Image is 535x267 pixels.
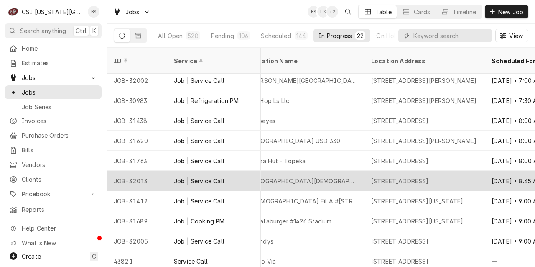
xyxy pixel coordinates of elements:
span: Jobs [22,73,85,82]
div: Taco Via [251,257,276,266]
div: 144 [296,31,306,40]
div: Job | Service Call [174,116,224,125]
span: Help Center [22,224,97,233]
span: Create [22,253,41,260]
a: Go to What's New [5,236,102,250]
div: Job | Service Call [174,76,224,85]
div: Timeline [453,8,476,16]
span: K [92,26,96,35]
div: CSI Kansas City's Avatar [8,6,19,18]
div: CSI [US_STATE][GEOGRAPHIC_DATA] [22,8,83,16]
div: Job | Service Call [174,136,224,145]
div: [STREET_ADDRESS] [371,257,429,266]
div: JOB-31438 [107,110,167,131]
span: Clients [22,175,97,184]
div: + 2 [326,6,338,18]
div: Location Address [371,56,476,65]
div: Job | Service Call [174,237,224,246]
div: Service [174,56,252,65]
div: LS [317,6,329,18]
a: Go to Jobs [5,71,102,85]
div: Job | Refrigeration PM [174,96,239,105]
span: View [507,31,525,40]
div: BS [88,6,99,18]
div: JOB-31412 [107,191,167,211]
span: Jobs [22,88,97,97]
a: Go to Pricebook [5,187,102,201]
a: Reports [5,203,102,216]
div: JOB-31689 [107,211,167,231]
div: BS [308,6,319,18]
div: 22 [357,31,364,40]
div: [STREET_ADDRESS][US_STATE] [371,217,463,226]
span: Job Series [22,103,97,111]
div: Pending [211,31,234,40]
div: Job | Service Call [174,157,224,165]
div: Job | Service Call [174,197,224,205]
div: [STREET_ADDRESS] [371,237,429,246]
div: On Hold [376,31,400,40]
a: Jobs [5,85,102,99]
div: JOB-30983 [107,90,167,110]
div: Popeyes [251,116,275,125]
div: [STREET_ADDRESS][US_STATE] [371,197,463,205]
span: What's New [22,239,97,247]
span: Ctrl [76,26,87,35]
a: Bills [5,143,102,157]
div: Service Call [174,257,208,266]
a: Invoices [5,114,102,128]
div: [GEOGRAPHIC_DATA] USD 330 [251,136,340,145]
a: Go to Jobs [110,5,154,19]
a: Go to Help Center [5,221,102,235]
div: [STREET_ADDRESS] [371,157,429,165]
input: Keyword search [413,29,488,42]
span: Pricebook [22,190,85,198]
div: [STREET_ADDRESS][PERSON_NAME] [371,76,477,85]
div: [GEOGRAPHIC_DATA][DEMOGRAPHIC_DATA] [251,177,358,185]
div: [STREET_ADDRESS][PERSON_NAME] [371,96,477,105]
button: Search anythingCtrlK [5,23,102,38]
div: Pizza Hut - Topeka [251,157,306,165]
div: Job | Cooking PM [174,217,225,226]
div: [DEMOGRAPHIC_DATA] Fil A #[STREET_ADDRESS] [251,197,358,205]
div: JOB-32005 [107,231,167,251]
a: Home [5,41,102,55]
div: JOB-31763 [107,151,167,171]
span: Vendors [22,160,97,169]
a: Job Series [5,100,102,114]
div: [PERSON_NAME][GEOGRAPHIC_DATA] [251,76,358,85]
div: Job | Service Call [174,177,224,185]
div: [STREET_ADDRESS] [371,116,429,125]
div: [STREET_ADDRESS][PERSON_NAME] [371,136,477,145]
div: Scheduled [261,31,291,40]
button: New Job [485,5,528,18]
a: Estimates [5,56,102,70]
div: Table [375,8,392,16]
span: Invoices [22,116,97,125]
div: Location Name [251,56,356,65]
div: Brent Seaba's Avatar [308,6,319,18]
span: New Job [497,8,525,16]
span: Estimates [22,59,97,67]
span: Search anything [20,26,66,35]
div: In Progress [318,31,352,40]
span: Purchase Orders [22,131,97,140]
div: Whataburger #1426 Stadium [251,217,331,226]
div: All Open [158,31,183,40]
div: 30 Hop Ls Llc [251,96,289,105]
div: C [8,6,19,18]
button: Open search [341,5,355,18]
a: Clients [5,172,102,186]
div: Brent Seaba's Avatar [88,6,99,18]
div: 528 [188,31,198,40]
div: ID [114,56,159,65]
button: View [495,29,528,42]
span: Bills [22,146,97,154]
div: JOB-32002 [107,70,167,90]
div: JOB-31620 [107,131,167,151]
div: JOB-32013 [107,171,167,191]
div: [STREET_ADDRESS] [371,177,429,185]
div: Wendys [251,237,273,246]
span: Reports [22,205,97,214]
a: Purchase Orders [5,128,102,142]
